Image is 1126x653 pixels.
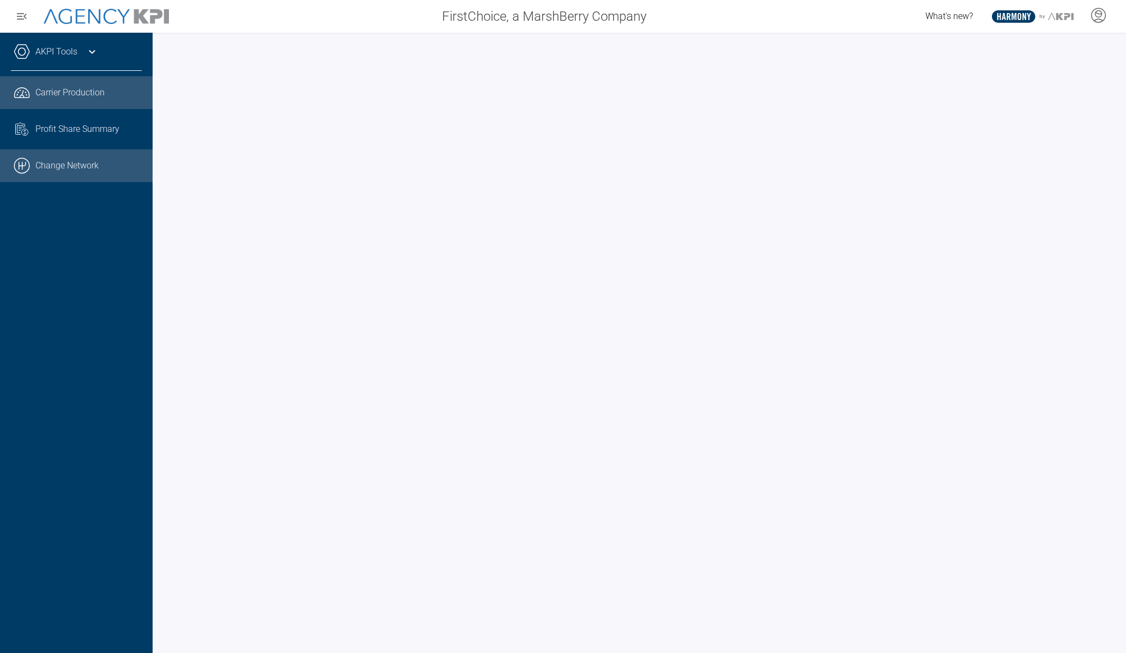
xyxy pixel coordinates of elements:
span: What's new? [925,11,973,21]
span: FirstChoice, a MarshBerry Company [442,7,646,26]
span: Profit Share Summary [35,123,119,136]
a: AKPI Tools [35,45,77,58]
img: AgencyKPI [44,9,169,25]
span: Carrier Production [35,86,105,99]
